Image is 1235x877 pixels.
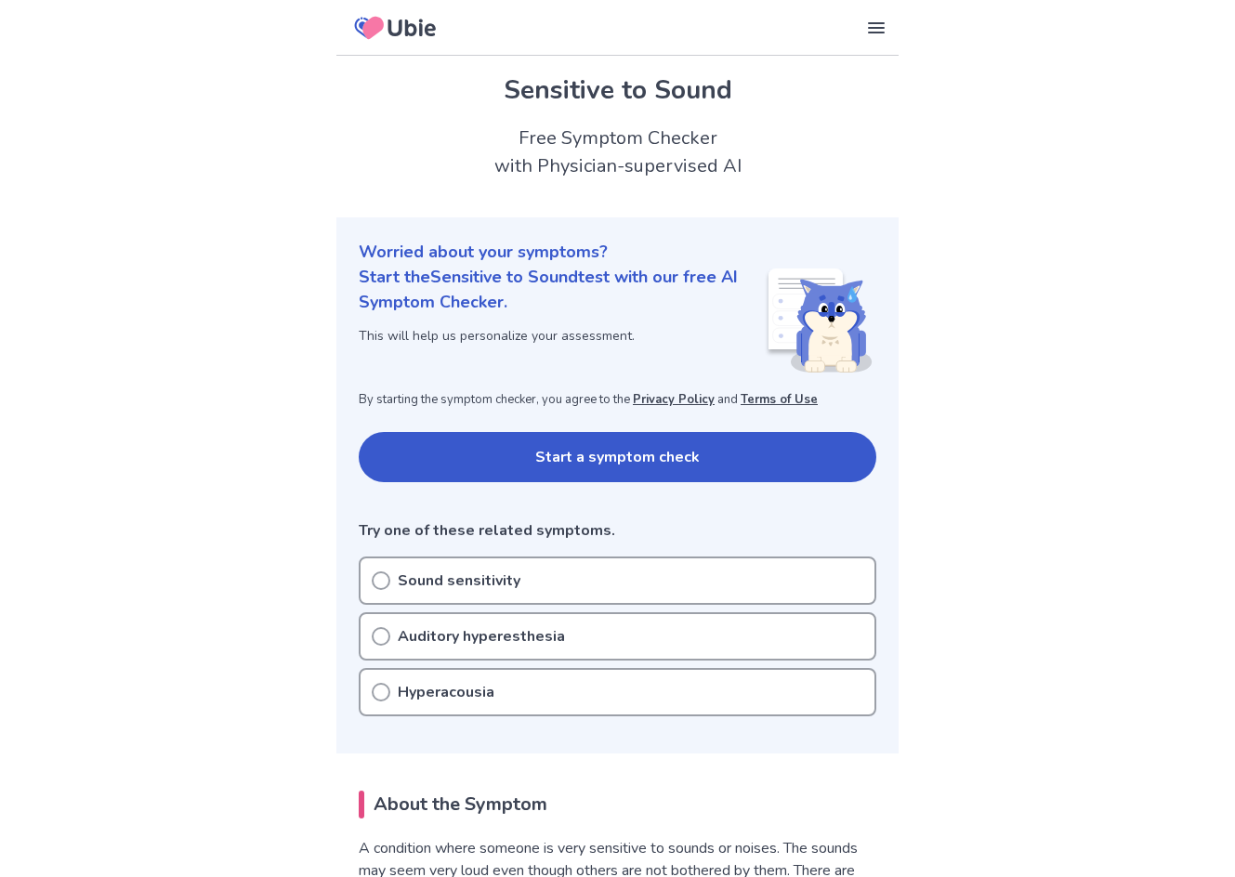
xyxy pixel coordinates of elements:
h2: About the Symptom [359,791,876,818]
p: Hyperacousia [398,681,494,703]
a: Terms of Use [741,391,818,408]
p: Sound sensitivity [398,569,520,592]
p: By starting the symptom checker, you agree to the and [359,391,876,410]
h2: Free Symptom Checker with Physician-supervised AI [336,124,899,180]
p: This will help us personalize your assessment. [359,326,765,346]
p: Auditory hyperesthesia [398,625,565,648]
p: Start the Sensitive to Sound test with our free AI Symptom Checker. [359,265,765,315]
a: Privacy Policy [633,391,715,408]
p: Worried about your symptoms? [359,240,876,265]
img: Shiba [765,268,873,373]
p: Try one of these related symptoms. [359,519,876,542]
h1: Sensitive to Sound [359,71,876,110]
button: Start a symptom check [359,432,876,482]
